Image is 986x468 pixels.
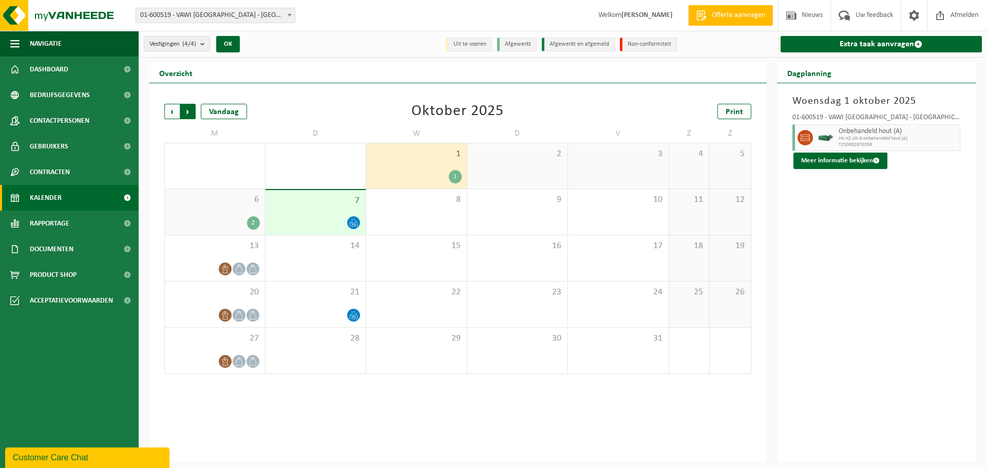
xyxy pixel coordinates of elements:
[170,333,260,344] span: 27
[144,36,210,51] button: Vestigingen(4/4)
[674,148,705,160] span: 4
[180,104,196,119] span: Volgende
[30,108,89,134] span: Contactpersonen
[497,38,537,51] li: Afgewerkt
[793,153,887,169] button: Meer informatie bekijken
[472,148,563,160] span: 2
[449,170,462,183] div: 1
[717,104,751,119] a: Print
[710,124,751,143] td: Z
[136,8,295,23] span: 01-600519 - VAWI NV - ANTWERPEN
[30,159,70,185] span: Contracten
[573,148,663,160] span: 3
[542,38,615,51] li: Afgewerkt en afgemeld
[621,11,673,19] strong: [PERSON_NAME]
[726,108,743,116] span: Print
[30,262,77,288] span: Product Shop
[573,287,663,298] span: 24
[715,194,745,205] span: 12
[674,194,705,205] span: 11
[182,41,196,47] count: (4/4)
[839,142,958,148] span: T250002870359
[30,57,68,82] span: Dashboard
[472,287,563,298] span: 23
[271,333,361,344] span: 28
[30,185,62,211] span: Kalender
[247,216,260,230] div: 2
[839,136,958,142] span: HK-XZ-20-G onbehandeld hout (A)
[30,134,68,159] span: Gebruikers
[5,445,172,468] iframe: chat widget
[30,82,90,108] span: Bedrijfsgegevens
[170,240,260,252] span: 13
[271,195,361,207] span: 7
[216,36,240,52] button: OK
[266,124,367,143] td: D
[30,288,113,313] span: Acceptatievoorwaarden
[818,134,833,142] img: HK-XZ-20-GN-01
[271,240,361,252] span: 14
[472,240,563,252] span: 16
[271,287,361,298] span: 21
[573,333,663,344] span: 31
[366,124,467,143] td: W
[149,36,196,52] span: Vestigingen
[371,194,462,205] span: 8
[777,63,842,83] h2: Dagplanning
[573,240,663,252] span: 17
[170,287,260,298] span: 20
[164,104,180,119] span: Vorige
[781,36,982,52] a: Extra taak aanvragen
[674,287,705,298] span: 25
[30,211,69,236] span: Rapportage
[839,127,958,136] span: Onbehandeld hout (A)
[149,63,203,83] h2: Overzicht
[467,124,568,143] td: D
[674,240,705,252] span: 18
[715,148,745,160] span: 5
[164,124,266,143] td: M
[573,194,663,205] span: 10
[792,93,961,109] h3: Woensdag 1 oktober 2025
[30,236,73,262] span: Documenten
[446,38,492,51] li: Uit te voeren
[170,194,260,205] span: 6
[709,10,768,21] span: Offerte aanvragen
[715,287,745,298] span: 26
[371,287,462,298] span: 22
[371,148,462,160] span: 1
[472,333,563,344] span: 30
[688,5,773,26] a: Offerte aanvragen
[371,333,462,344] span: 29
[30,31,62,57] span: Navigatie
[411,104,504,119] div: Oktober 2025
[715,240,745,252] span: 19
[371,240,462,252] span: 15
[792,114,961,124] div: 01-600519 - VAWI [GEOGRAPHIC_DATA] - [GEOGRAPHIC_DATA]
[472,194,563,205] span: 9
[568,124,669,143] td: V
[669,124,710,143] td: Z
[201,104,247,119] div: Vandaag
[620,38,677,51] li: Non-conformiteit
